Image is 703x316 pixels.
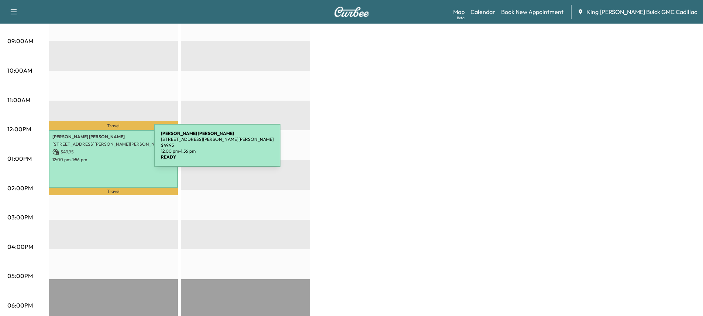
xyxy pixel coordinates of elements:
[52,149,174,155] p: $ 49.95
[7,37,33,45] p: 09:00AM
[7,96,30,104] p: 11:00AM
[7,301,33,310] p: 06:00PM
[501,7,564,16] a: Book New Appointment
[52,141,174,147] p: [STREET_ADDRESS][PERSON_NAME][PERSON_NAME]
[7,66,32,75] p: 10:00AM
[49,121,178,130] p: Travel
[161,131,234,136] b: [PERSON_NAME] [PERSON_NAME]
[586,7,697,16] span: King [PERSON_NAME] Buick GMC Cadillac
[471,7,495,16] a: Calendar
[161,136,274,142] p: [STREET_ADDRESS][PERSON_NAME][PERSON_NAME]
[7,184,33,192] p: 02:00PM
[7,154,32,163] p: 01:00PM
[7,271,33,280] p: 05:00PM
[7,213,33,222] p: 03:00PM
[161,154,176,160] b: READY
[334,7,369,17] img: Curbee Logo
[7,242,33,251] p: 04:00PM
[161,148,274,154] p: 12:00 pm - 1:56 pm
[7,125,31,133] p: 12:00PM
[457,15,465,21] div: Beta
[52,134,174,140] p: [PERSON_NAME] [PERSON_NAME]
[453,7,465,16] a: MapBeta
[52,157,174,163] p: 12:00 pm - 1:56 pm
[49,188,178,195] p: Travel
[161,142,274,148] p: $ 49.95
